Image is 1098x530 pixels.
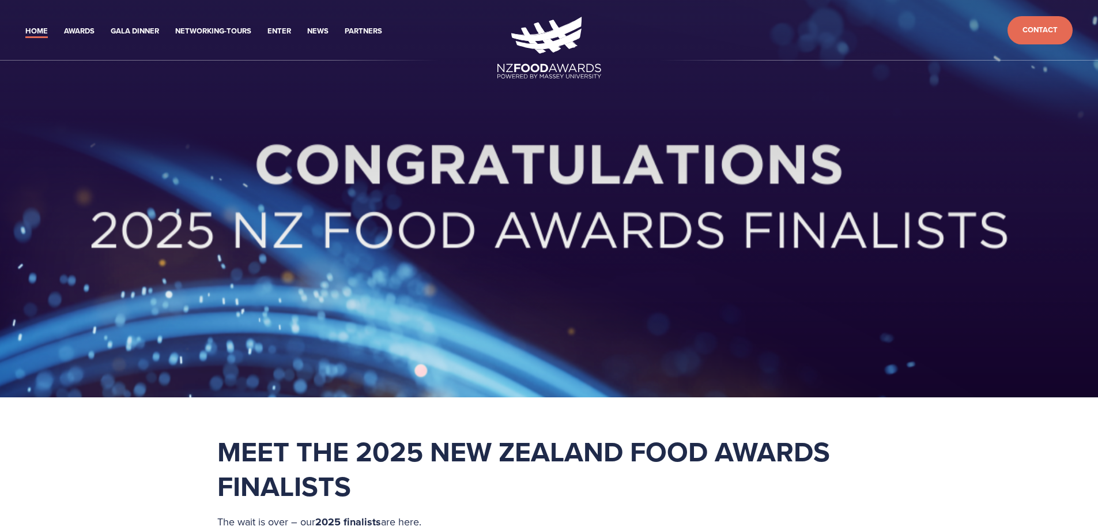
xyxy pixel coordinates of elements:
[111,25,159,38] a: Gala Dinner
[1008,16,1073,44] a: Contact
[267,25,291,38] a: Enter
[217,431,837,506] strong: Meet the 2025 New Zealand Food Awards Finalists
[175,25,251,38] a: Networking-Tours
[345,25,382,38] a: Partners
[25,25,48,38] a: Home
[307,25,329,38] a: News
[315,514,381,529] strong: 2025 finalists
[64,25,95,38] a: Awards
